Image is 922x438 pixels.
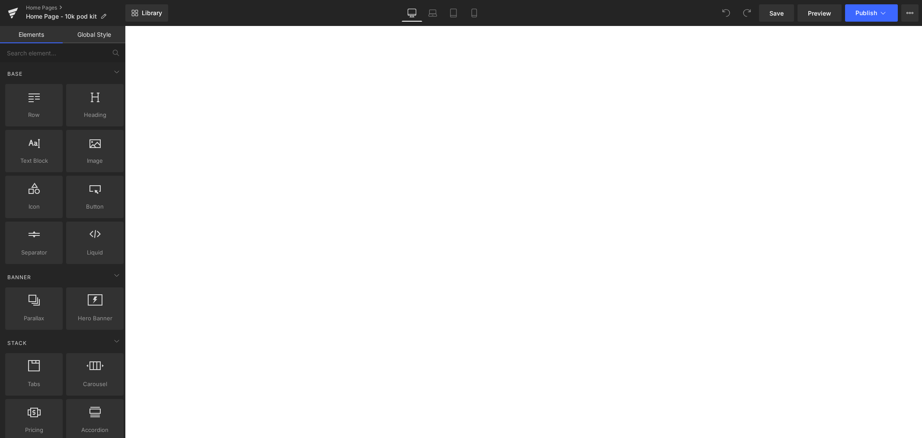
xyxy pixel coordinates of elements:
span: Heading [69,110,121,119]
a: Home Pages [26,4,125,11]
a: Global Style [63,26,125,43]
span: Liquid [69,248,121,257]
span: Banner [6,273,32,281]
span: Stack [6,339,28,347]
span: Publish [855,10,877,16]
a: Laptop [422,4,443,22]
a: Preview [798,4,842,22]
button: Redo [738,4,756,22]
span: Pricing [8,425,60,435]
button: Publish [845,4,898,22]
span: Row [8,110,60,119]
span: Accordion [69,425,121,435]
span: Library [142,9,162,17]
span: Parallax [8,314,60,323]
span: Text Block [8,156,60,165]
span: Separator [8,248,60,257]
span: Hero Banner [69,314,121,323]
button: Undo [718,4,735,22]
span: Base [6,70,23,78]
button: More [901,4,919,22]
span: Preview [808,9,831,18]
span: Icon [8,202,60,211]
a: New Library [125,4,168,22]
a: Desktop [402,4,422,22]
span: Image [69,156,121,165]
a: Tablet [443,4,464,22]
a: Mobile [464,4,485,22]
span: Tabs [8,380,60,389]
span: Home Page - 10k pod kit [26,13,97,20]
span: Button [69,202,121,211]
span: Save [769,9,784,18]
span: Carousel [69,380,121,389]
